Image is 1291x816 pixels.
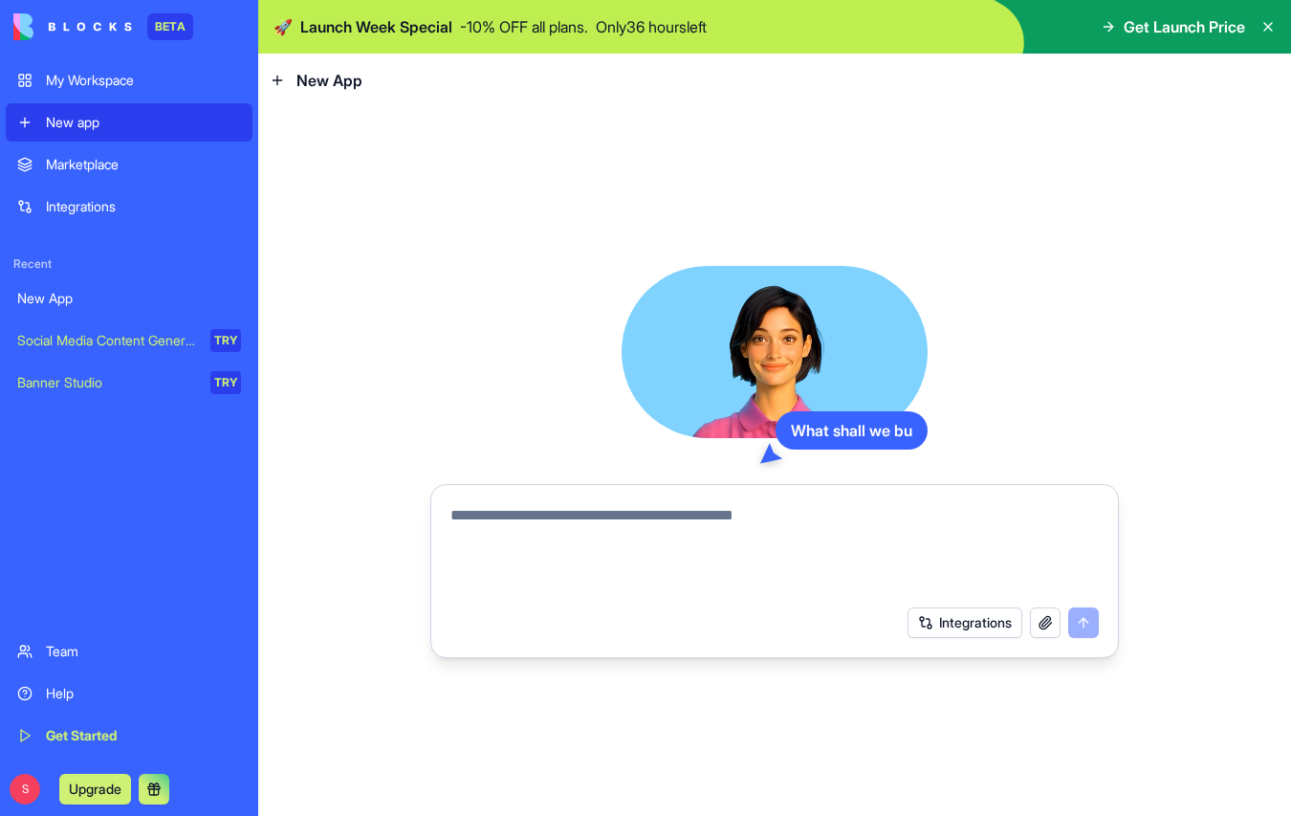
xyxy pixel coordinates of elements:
[6,632,252,671] a: Team
[46,197,241,216] div: Integrations
[17,289,241,308] div: New App
[147,13,193,40] div: BETA
[46,642,241,661] div: Team
[13,13,132,40] img: logo
[17,331,197,350] div: Social Media Content Generator
[6,187,252,226] a: Integrations
[776,411,928,450] div: What shall we bu
[46,155,241,174] div: Marketplace
[13,13,193,40] a: BETA
[46,684,241,703] div: Help
[6,256,252,272] span: Recent
[6,364,252,402] a: Banner StudioTRY
[596,15,707,38] p: Only 36 hours left
[274,15,293,38] span: 🚀
[59,774,131,805] button: Upgrade
[46,113,241,132] div: New app
[210,329,241,352] div: TRY
[6,674,252,713] a: Help
[59,779,131,798] a: Upgrade
[908,607,1022,638] button: Integrations
[10,774,40,805] span: S
[296,69,362,92] span: New App
[6,145,252,184] a: Marketplace
[6,321,252,360] a: Social Media Content GeneratorTRY
[6,61,252,99] a: My Workspace
[210,371,241,394] div: TRY
[6,103,252,142] a: New app
[6,717,252,755] a: Get Started
[1124,15,1245,38] span: Get Launch Price
[460,15,588,38] p: - 10 % OFF all plans.
[300,15,452,38] span: Launch Week Special
[17,373,197,392] div: Banner Studio
[46,726,241,745] div: Get Started
[46,71,241,90] div: My Workspace
[6,279,252,318] a: New App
